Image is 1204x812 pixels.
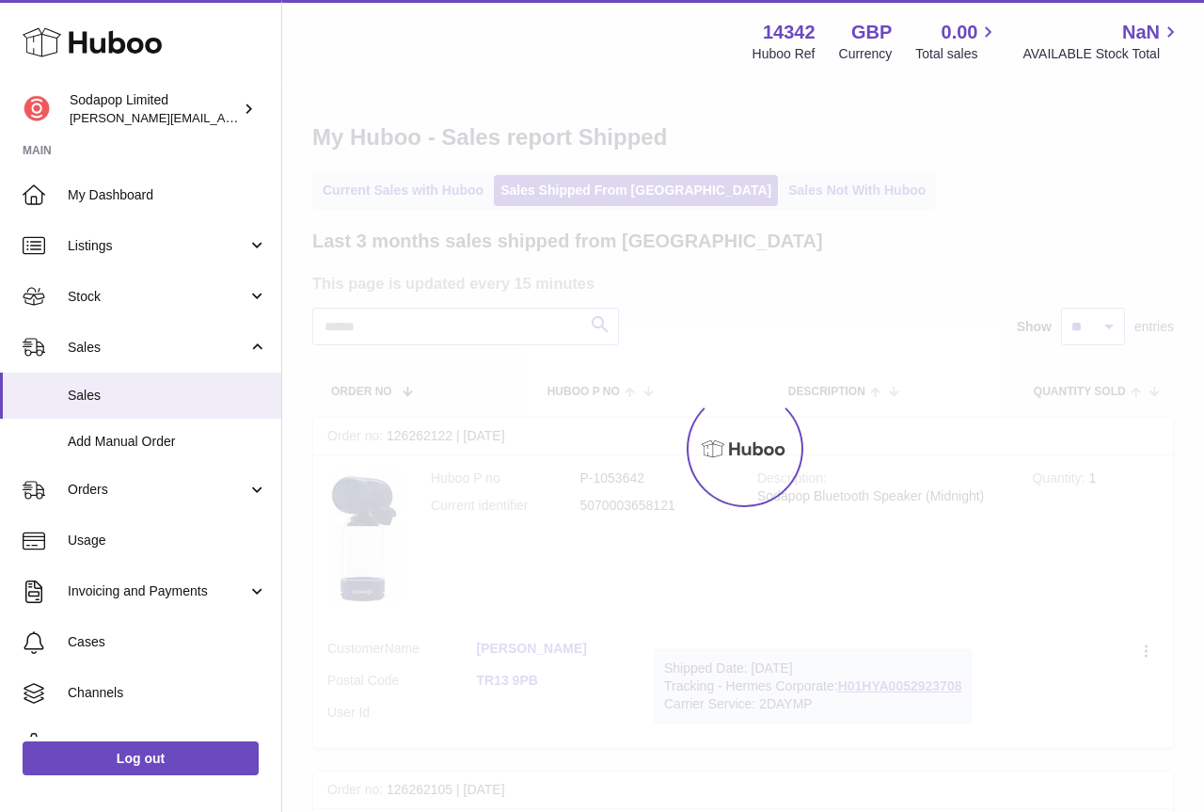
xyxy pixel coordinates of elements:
a: 0.00 Total sales [915,20,999,63]
strong: 14342 [763,20,816,45]
div: Huboo Ref [752,45,816,63]
span: NaN [1122,20,1160,45]
span: Total sales [915,45,999,63]
a: Log out [23,741,259,775]
span: Invoicing and Payments [68,582,247,600]
span: Sales [68,339,247,357]
img: david@sodapop-audio.co.uk [23,95,51,123]
span: Channels [68,684,267,702]
span: Add Manual Order [68,433,267,451]
span: Stock [68,288,247,306]
span: AVAILABLE Stock Total [1022,45,1181,63]
span: Listings [68,237,247,255]
span: Orders [68,481,247,499]
span: Cases [68,633,267,651]
strong: GBP [851,20,892,45]
div: Currency [839,45,893,63]
span: Settings [68,735,267,753]
span: [PERSON_NAME][EMAIL_ADDRESS][DOMAIN_NAME] [70,110,377,125]
span: Usage [68,532,267,549]
a: NaN AVAILABLE Stock Total [1022,20,1181,63]
span: My Dashboard [68,186,267,204]
span: Sales [68,387,267,405]
span: 0.00 [942,20,978,45]
div: Sodapop Limited [70,91,239,127]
